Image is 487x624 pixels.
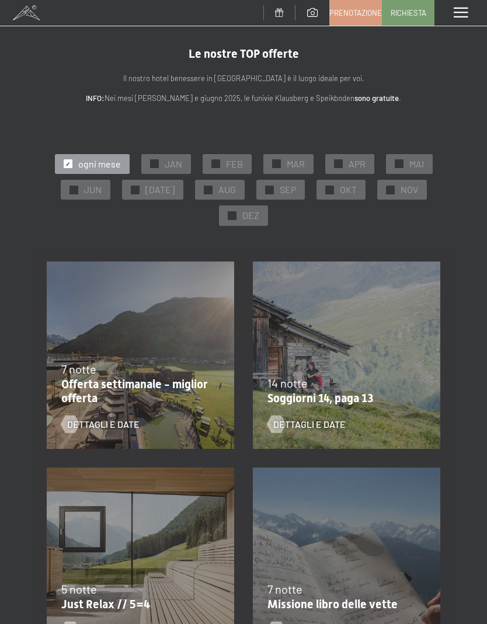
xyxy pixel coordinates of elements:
span: SEP [280,183,296,196]
span: ✓ [213,160,218,168]
span: NOV [401,183,418,196]
span: Prenotazione [329,8,382,18]
p: Soggiorni 14, paga 13 [267,391,420,405]
span: ✓ [327,186,332,194]
span: ✓ [65,160,70,168]
strong: sono gratuite [354,93,399,103]
span: ✓ [230,212,235,220]
span: [DATE] [145,183,175,196]
strong: INFO: [86,93,105,103]
span: DEZ [242,209,259,222]
span: ✓ [152,160,156,168]
span: ogni mese [78,158,121,170]
p: Offerta settimanale - miglior offerta [61,377,214,405]
span: MAR [287,158,305,170]
span: 14 notte [267,376,308,390]
span: ✓ [71,186,76,194]
span: JUN [84,183,102,196]
p: Missione libro delle vette [267,597,420,611]
span: AUG [218,183,236,196]
p: Nei mesi [PERSON_NAME] e giugno 2025, le funivie Klausberg e Speikboden . [47,92,440,104]
span: ✓ [133,186,137,194]
span: 7 notte [267,582,302,596]
span: ✓ [396,160,401,168]
a: Richiesta [382,1,434,25]
span: Le nostre TOP offerte [189,47,299,61]
span: MAI [409,158,424,170]
span: Dettagli e Date [273,418,346,431]
span: ✓ [388,186,392,194]
span: JAN [165,158,182,170]
a: Prenotazione [330,1,381,25]
span: OKT [340,183,357,196]
span: ✓ [267,186,272,194]
span: Dettagli e Date [67,418,140,431]
span: 7 notte [61,362,96,376]
span: Richiesta [391,8,426,18]
span: ✓ [336,160,340,168]
p: Il nostro hotel benessere in [GEOGRAPHIC_DATA] è il luogo ideale per voi. [47,72,440,85]
span: ✓ [206,186,210,194]
span: APR [349,158,366,170]
span: ✓ [274,160,279,168]
a: Dettagli e Date [61,418,140,431]
span: 5 notte [61,582,97,596]
p: Just Relax // 5=4 [61,597,214,611]
a: Dettagli e Date [267,418,346,431]
span: FEB [226,158,243,170]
